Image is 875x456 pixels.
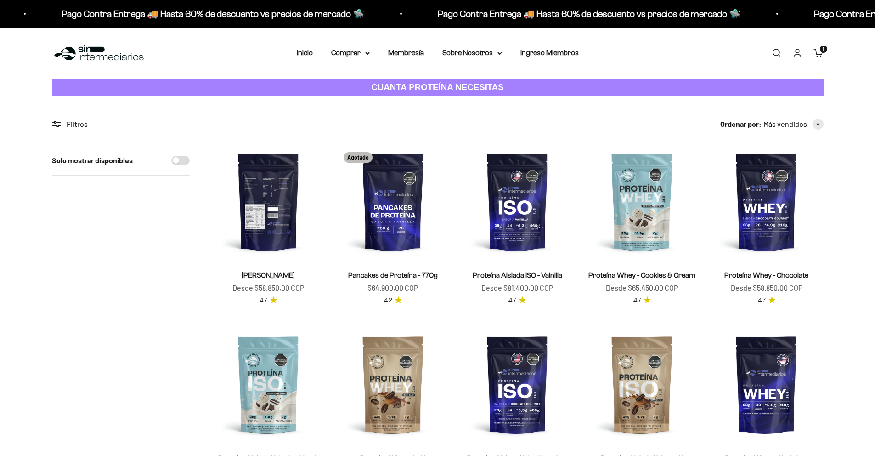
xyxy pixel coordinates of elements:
[520,49,579,57] a: Ingreso Miembros
[348,271,438,279] a: Pancakes de Proteína - 770g
[473,271,562,279] a: Proteína Aislada ISO - Vainilla
[731,282,802,294] sale-price: Desde $58.850,00 COP
[52,154,133,166] label: Solo mostrar disponibles
[367,282,418,294] sale-price: $64.900,00 COP
[59,6,362,21] p: Pago Contra Entrega 🚚 Hasta 60% de descuento vs precios de mercado 🛸
[758,296,775,306] a: 4.74.7 de 5.0 estrellas
[212,145,325,258] img: Proteína Whey - Vainilla
[242,271,295,279] a: [PERSON_NAME]
[297,49,313,57] a: Inicio
[763,118,807,130] span: Más vendidos
[633,296,641,306] span: 4.7
[388,49,424,57] a: Membresía
[52,118,190,130] div: Filtros
[384,296,402,306] a: 4.24.2 de 5.0 estrellas
[331,47,370,59] summary: Comprar
[823,47,824,51] span: 1
[508,296,516,306] span: 4.7
[763,118,824,130] button: Más vendidos
[720,118,762,130] span: Ordenar por:
[633,296,651,306] a: 4.74.7 de 5.0 estrellas
[724,271,808,279] a: Proteína Whey - Chocolate
[442,47,502,59] summary: Sobre Nosotros
[508,296,526,306] a: 4.74.7 de 5.0 estrellas
[260,296,277,306] a: 4.74.7 de 5.0 estrellas
[435,6,738,21] p: Pago Contra Entrega 🚚 Hasta 60% de descuento vs precios de mercado 🛸
[758,296,766,306] span: 4.7
[588,271,695,279] a: Proteína Whey - Cookies & Cream
[371,82,504,92] strong: CUANTA PROTEÍNA NECESITAS
[384,296,392,306] span: 4.2
[52,79,824,97] a: CUANTA PROTEÍNA NECESITAS
[260,296,267,306] span: 4.7
[232,282,304,294] sale-price: Desde $58.850,00 COP
[481,282,553,294] sale-price: Desde $81.400,00 COP
[606,282,678,294] sale-price: Desde $65.450,00 COP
